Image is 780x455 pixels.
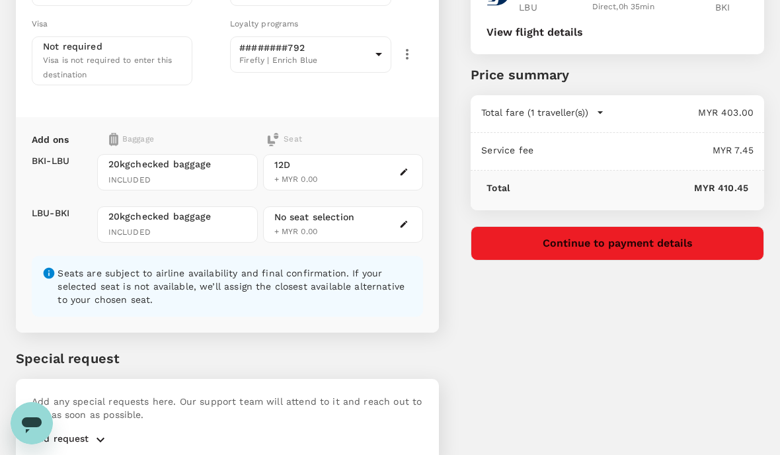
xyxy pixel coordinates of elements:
p: LBU - BKI [32,206,69,220]
div: 12D [274,158,318,172]
p: Price summary [471,65,764,85]
p: MYR 403.00 [604,106,754,119]
div: Baggage [109,133,227,146]
button: View flight details [487,26,583,38]
p: Service fee [481,144,533,157]
iframe: Button to launch messaging window [11,402,53,444]
img: baggage-icon [109,133,118,146]
span: + MYR 0.00 [274,227,318,236]
span: + MYR 0.00 [274,175,318,184]
p: BKI [715,1,748,14]
span: INCLUDED [108,226,247,239]
span: INCLUDED [108,174,247,187]
p: BKI - LBU [32,154,69,167]
div: ########792Firefly | Enrich Blue [230,32,391,77]
p: Add ons [32,133,69,146]
p: Add request [32,432,89,448]
span: Visa [32,19,48,28]
span: 20kg checked baggage [108,157,247,171]
img: baggage-icon [266,133,280,146]
p: ########792 [239,41,370,54]
p: MYR 410.45 [510,181,748,194]
p: Total fare (1 traveller(s)) [481,106,588,119]
button: Total fare (1 traveller(s)) [481,106,604,119]
p: MYR 7.45 [533,144,754,157]
span: Visa is not required to enter this destination [43,56,172,79]
p: Total [487,181,510,194]
div: Direct , 0h 35min [560,1,686,14]
p: Add any special requests here. Our support team will attend to it and reach out to you as soon as... [32,395,423,421]
p: Seats are subject to airline availability and final confirmation. If your selected seat is not av... [58,267,412,306]
p: Not required [43,40,102,53]
p: LBU [519,1,552,14]
div: Seat [266,133,302,146]
span: Firefly | Enrich Blue [239,54,370,67]
span: 20kg checked baggage [108,210,247,223]
span: Loyalty programs [230,19,298,28]
p: Special request [16,349,439,368]
div: No seat selection [274,210,355,224]
button: Continue to payment details [471,226,764,261]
